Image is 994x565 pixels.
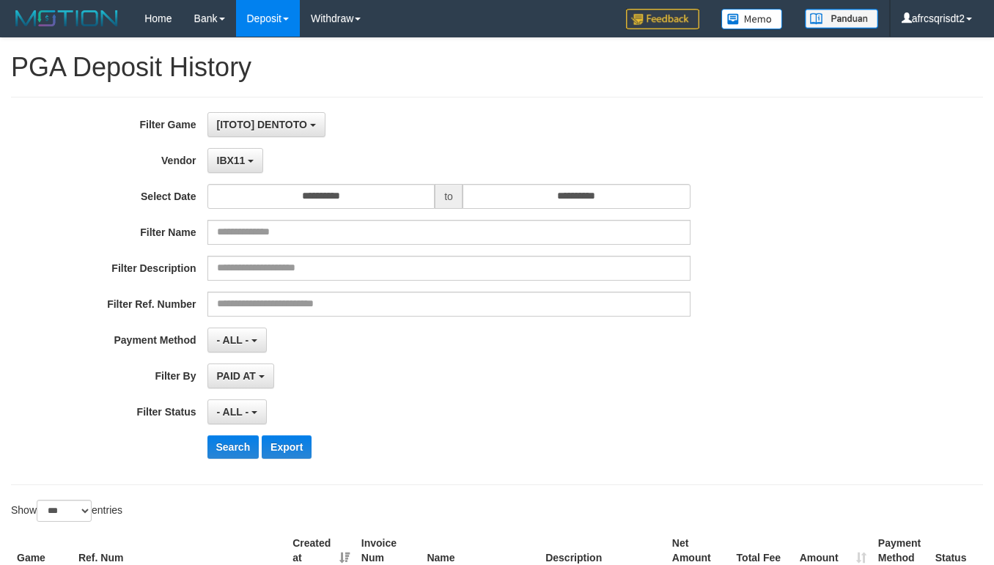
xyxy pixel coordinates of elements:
img: MOTION_logo.png [11,7,122,29]
button: - ALL - [207,328,267,352]
button: - ALL - [207,399,267,424]
span: - ALL - [217,406,249,418]
span: [ITOTO] DENTOTO [217,119,307,130]
button: Export [262,435,312,459]
span: to [435,184,463,209]
span: PAID AT [217,370,256,382]
img: Button%20Memo.svg [721,9,783,29]
span: - ALL - [217,334,249,346]
label: Show entries [11,500,122,522]
button: Search [207,435,259,459]
img: panduan.png [805,9,878,29]
button: PAID AT [207,363,274,388]
button: [ITOTO] DENTOTO [207,112,325,137]
button: IBX11 [207,148,264,173]
h1: PGA Deposit History [11,53,983,82]
select: Showentries [37,500,92,522]
span: IBX11 [217,155,246,166]
img: Feedback.jpg [626,9,699,29]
